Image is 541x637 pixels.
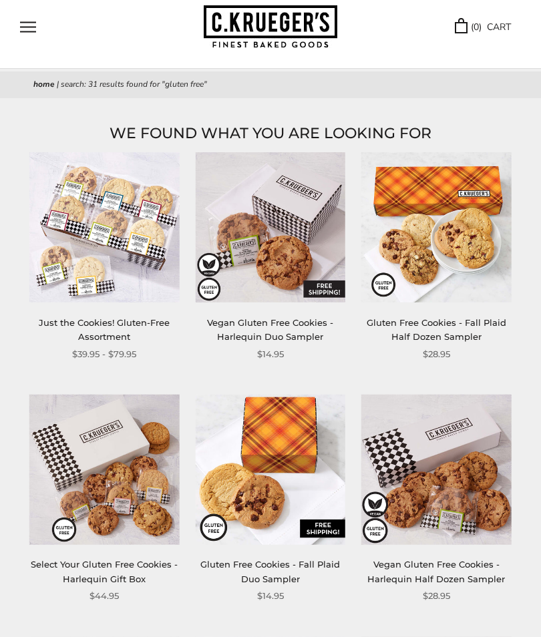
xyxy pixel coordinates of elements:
[207,317,333,342] a: Vegan Gluten Free Cookies - Harlequin Duo Sampler
[20,21,36,33] button: Open navigation
[423,347,450,361] span: $28.95
[33,122,508,146] h1: WE FOUND WHAT YOU ARE LOOKING FOR
[33,79,55,89] a: Home
[196,152,345,302] img: Vegan Gluten Free Cookies - Harlequin Duo Sampler
[361,152,511,302] img: Gluten Free Cookies - Fall Plaid Half Dozen Sampler
[72,347,136,361] span: $39.95 - $79.95
[11,586,138,626] iframe: Sign Up via Text for Offers
[31,559,178,584] a: Select Your Gluten Free Cookies - Harlequin Gift Box
[204,5,337,49] img: C.KRUEGER'S
[33,78,508,91] nav: breadcrumbs
[196,395,345,544] img: Gluten Free Cookies - Fall Plaid Duo Sampler
[29,152,179,302] img: Just the Cookies! Gluten-Free Assortment
[200,559,340,584] a: Gluten Free Cookies - Fall Plaid Duo Sampler
[257,589,284,603] span: $14.95
[361,395,511,544] img: Vegan Gluten Free Cookies - Harlequin Half Dozen Sampler
[39,317,170,342] a: Just the Cookies! Gluten-Free Assortment
[423,589,450,603] span: $28.95
[57,79,59,89] span: |
[367,559,505,584] a: Vegan Gluten Free Cookies - Harlequin Half Dozen Sampler
[257,347,284,361] span: $14.95
[61,79,207,89] span: Search: 31 results found for "Gluten free"
[29,395,179,544] img: Select Your Gluten Free Cookies - Harlequin Gift Box
[367,317,506,342] a: Gluten Free Cookies - Fall Plaid Half Dozen Sampler
[455,19,511,35] a: (0) CART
